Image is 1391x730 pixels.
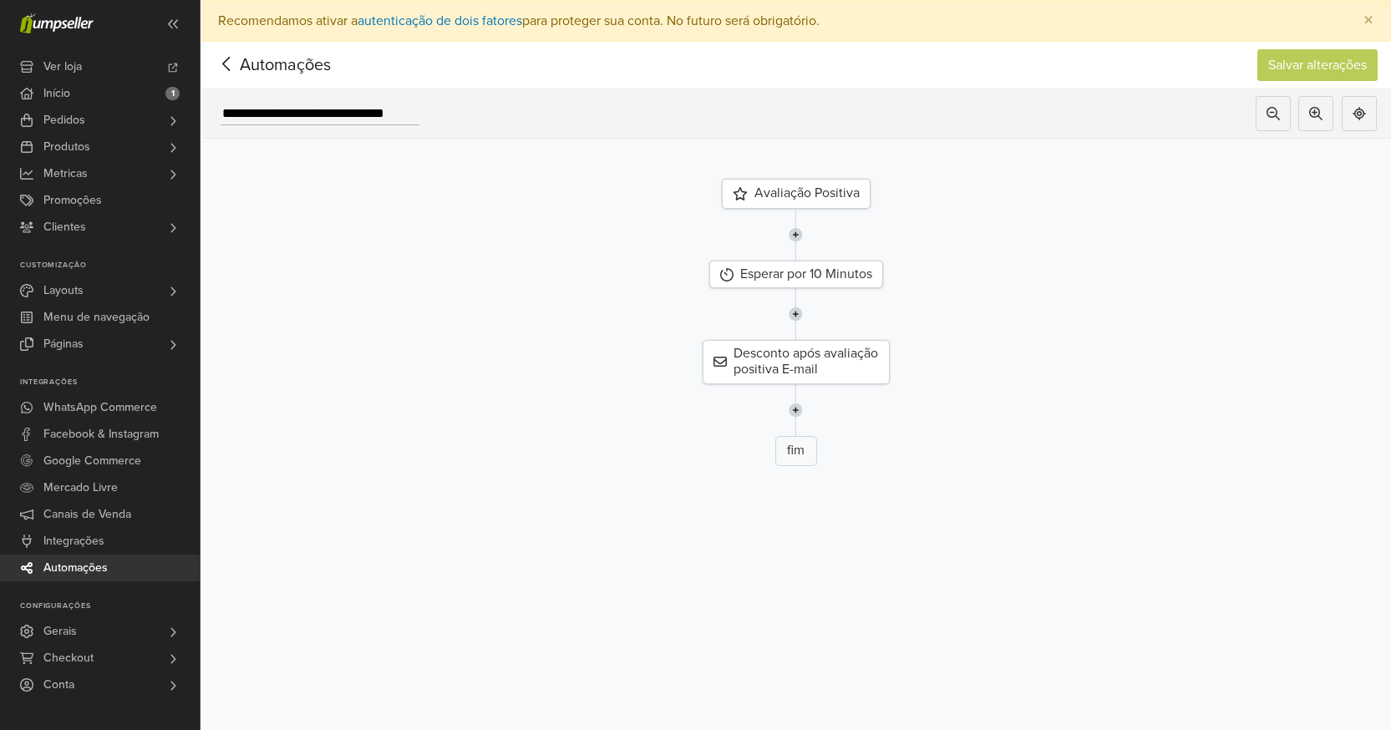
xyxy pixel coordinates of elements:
span: Clientes [43,214,86,241]
button: Salvar alterações [1257,49,1378,81]
span: Promoções [43,187,102,214]
span: Ver loja [43,53,82,80]
span: Facebook & Instagram [43,421,159,448]
button: Close [1347,1,1390,41]
div: fim [775,436,817,466]
span: Canais de Venda [43,501,131,528]
span: Layouts [43,277,84,304]
img: line-7960e5f4d2b50ad2986e.svg [789,384,803,436]
p: Integrações [20,378,200,388]
div: Avaliação Positiva [722,179,871,209]
span: Google Commerce [43,448,141,474]
img: line-7960e5f4d2b50ad2986e.svg [789,209,803,261]
span: Conta [43,672,74,698]
span: Gerais [43,618,77,645]
p: Customização [20,261,200,271]
a: autenticação de dois fatores [358,13,522,29]
span: Pedidos [43,107,85,134]
span: Automações [214,53,305,78]
span: Mercado Livre [43,474,118,501]
span: Menu de navegação [43,304,150,331]
span: Metricas [43,160,88,187]
span: × [1363,8,1373,33]
span: 1 [165,87,180,100]
p: Configurações [20,601,200,611]
span: Produtos [43,134,90,160]
img: line-7960e5f4d2b50ad2986e.svg [789,288,803,340]
span: Integrações [43,528,104,555]
span: Início [43,80,70,107]
span: Checkout [43,645,94,672]
span: Páginas [43,331,84,357]
span: WhatsApp Commerce [43,394,157,421]
div: Esperar por 10 Minutos [709,261,883,288]
span: Automações [43,555,108,581]
div: Desconto após avaliação positiva E-mail [703,340,890,383]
